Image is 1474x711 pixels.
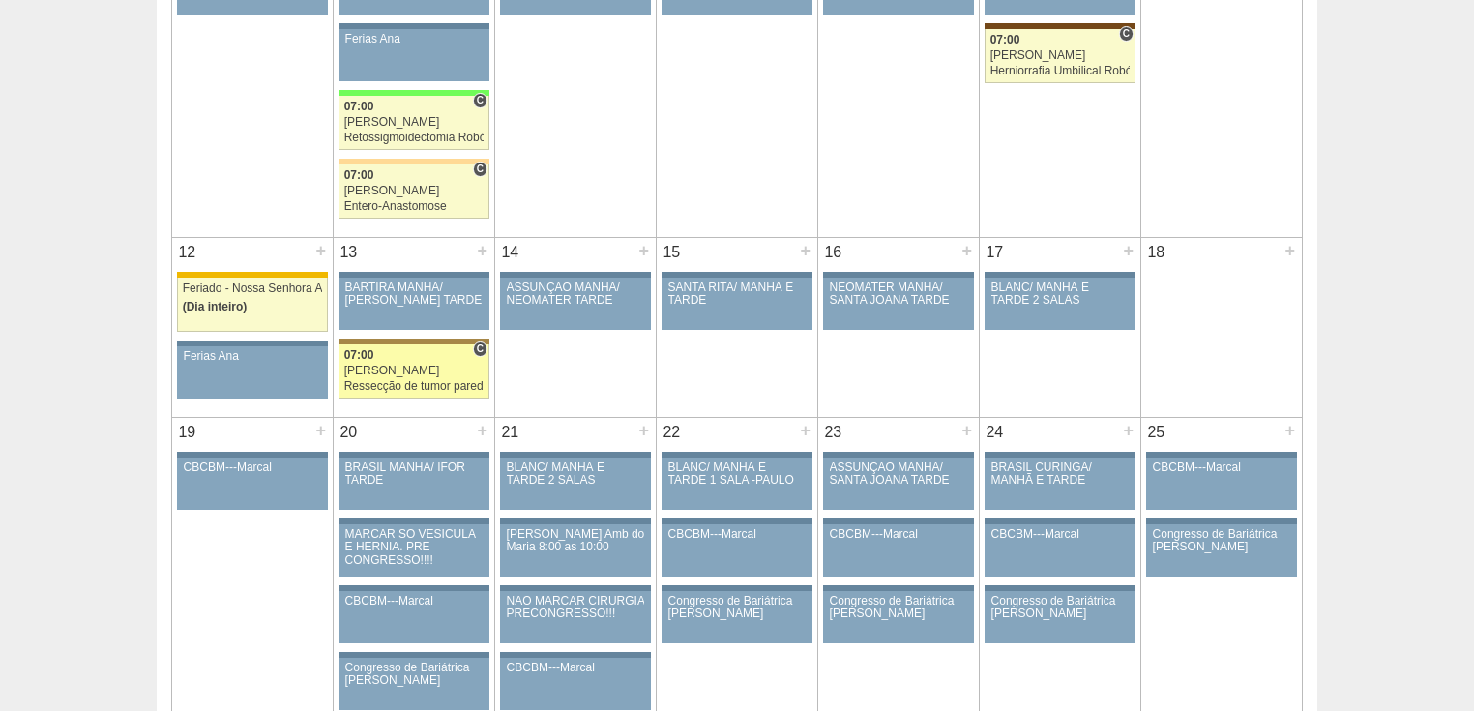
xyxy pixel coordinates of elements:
[500,585,651,591] div: Key: Aviso
[1141,418,1171,447] div: 25
[344,116,485,129] div: [PERSON_NAME]
[1119,26,1134,42] span: Consultório
[1282,418,1298,443] div: +
[958,238,975,263] div: +
[830,461,968,487] div: ASSUNÇÃO MANHÃ/ SANTA JOANA TARDE
[339,652,489,658] div: Key: Aviso
[334,238,364,267] div: 13
[818,238,848,267] div: 16
[339,658,489,710] a: Congresso de Bariátrica [PERSON_NAME]
[500,591,651,643] a: NAO MARCAR CIRURGIA PRECONGRESSO!!!
[339,452,489,458] div: Key: Aviso
[339,344,489,399] a: C 07:00 [PERSON_NAME] Ressecção de tumor parede abdominal pélvica
[495,418,525,447] div: 21
[662,272,812,278] div: Key: Aviso
[823,591,974,643] a: Congresso de Bariátrica [PERSON_NAME]
[172,418,202,447] div: 19
[177,341,328,346] div: Key: Aviso
[345,528,484,567] div: MARCAR SÓ VESICULA E HERNIA. PRE CONGRESSO!!!!
[958,418,975,443] div: +
[172,238,202,267] div: 12
[344,100,374,113] span: 07:00
[662,585,812,591] div: Key: Aviso
[662,452,812,458] div: Key: Aviso
[183,282,323,295] div: Feriado - Nossa Senhora Aparecida
[500,652,651,658] div: Key: Aviso
[344,348,374,362] span: 07:00
[344,132,485,144] div: Retossigmoidectomia Robótica
[1146,518,1297,524] div: Key: Aviso
[991,461,1130,487] div: BRASIL CURINGA/ MANHÃ E TARDE
[662,524,812,577] a: CBCBM---Marcal
[662,458,812,510] a: BLANC/ MANHÃ E TARDE 1 SALA -PAULO
[312,418,329,443] div: +
[339,159,489,164] div: Key: Bartira
[344,168,374,182] span: 07:00
[184,461,322,474] div: CBCBM---Marcal
[312,238,329,263] div: +
[344,200,485,213] div: Entero-Anastomose
[495,238,525,267] div: 14
[339,518,489,524] div: Key: Aviso
[339,524,489,577] a: MARCAR SÓ VESICULA E HERNIA. PRE CONGRESSO!!!!
[507,281,645,307] div: ASSUNÇÃO MANHÃ/ NEOMATER TARDE
[991,281,1130,307] div: BLANC/ MANHÃ E TARDE 2 SALAS
[339,278,489,330] a: BARTIRA MANHÃ/ [PERSON_NAME] TARDE
[345,662,484,687] div: Congresso de Bariátrica [PERSON_NAME]
[991,528,1130,541] div: CBCBM---Marcal
[177,278,328,332] a: Feriado - Nossa Senhora Aparecida (Dia inteiro)
[339,272,489,278] div: Key: Aviso
[473,162,487,177] span: Consultório
[1120,238,1136,263] div: +
[507,662,645,674] div: CBCBM---Marcal
[985,458,1135,510] a: BRASIL CURINGA/ MANHÃ E TARDE
[985,591,1135,643] a: Congresso de Bariátrica [PERSON_NAME]
[473,341,487,357] span: Consultório
[823,452,974,458] div: Key: Aviso
[985,585,1135,591] div: Key: Aviso
[1282,238,1298,263] div: +
[507,595,645,620] div: NAO MARCAR CIRURGIA PRECONGRESSO!!!
[990,49,1131,62] div: [PERSON_NAME]
[818,418,848,447] div: 23
[339,339,489,344] div: Key: Oswaldo Cruz Paulista
[474,418,490,443] div: +
[990,65,1131,77] div: Herniorrafia Umbilical Robótica
[184,350,322,363] div: Ferias Ana
[657,238,687,267] div: 15
[668,461,807,487] div: BLANC/ MANHÃ E TARDE 1 SALA -PAULO
[985,278,1135,330] a: BLANC/ MANHÃ E TARDE 2 SALAS
[1146,452,1297,458] div: Key: Aviso
[797,238,813,263] div: +
[668,528,807,541] div: CBCBM---Marcal
[830,281,968,307] div: NEOMATER MANHÃ/ SANTA JOANA TARDE
[345,461,484,487] div: BRASIL MANHÃ/ IFOR TARDE
[830,595,968,620] div: Congresso de Bariátrica [PERSON_NAME]
[823,524,974,577] a: CBCBM---Marcal
[823,458,974,510] a: ASSUNÇÃO MANHÃ/ SANTA JOANA TARDE
[500,272,651,278] div: Key: Aviso
[500,524,651,577] a: [PERSON_NAME] Amb do Maria 8:00 as 10:00
[339,90,489,96] div: Key: Brasil
[500,458,651,510] a: BLANC/ MANHÃ E TARDE 2 SALAS
[339,23,489,29] div: Key: Aviso
[1141,238,1171,267] div: 18
[344,380,485,393] div: Ressecção de tumor parede abdominal pélvica
[507,461,645,487] div: BLANC/ MANHÃ E TARDE 2 SALAS
[1120,418,1136,443] div: +
[500,518,651,524] div: Key: Aviso
[668,281,807,307] div: SANTA RITA/ MANHÃ E TARDE
[985,23,1135,29] div: Key: Santa Joana
[980,238,1010,267] div: 17
[990,33,1020,46] span: 07:00
[177,458,328,510] a: CBCBM---Marcal
[985,518,1135,524] div: Key: Aviso
[830,528,968,541] div: CBCBM---Marcal
[985,452,1135,458] div: Key: Aviso
[1153,528,1291,553] div: Congresso de Bariátrica [PERSON_NAME]
[1146,458,1297,510] a: CBCBM---Marcal
[500,278,651,330] a: ASSUNÇÃO MANHÃ/ NEOMATER TARDE
[177,452,328,458] div: Key: Aviso
[183,300,248,313] span: (Dia inteiro)
[339,458,489,510] a: BRASIL MANHÃ/ IFOR TARDE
